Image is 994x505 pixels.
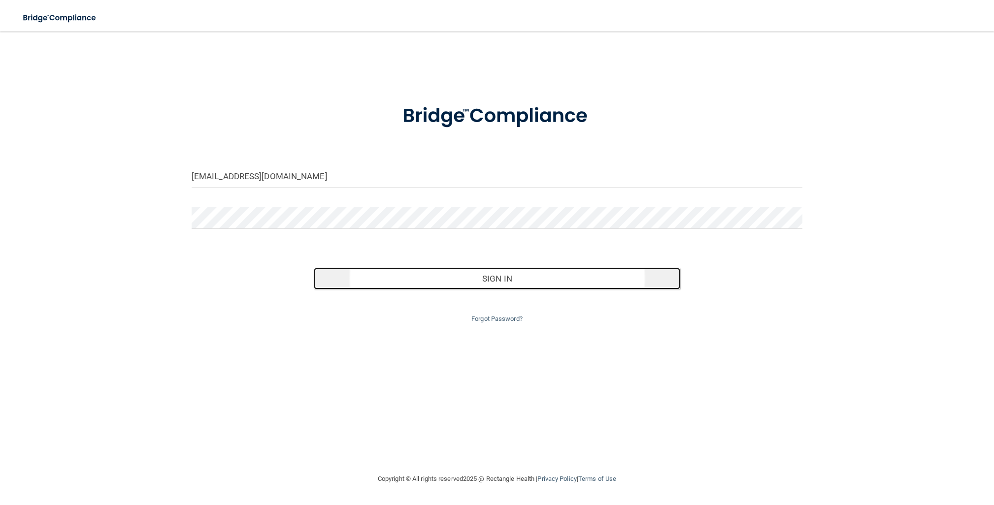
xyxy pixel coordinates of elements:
[15,8,105,28] img: bridge_compliance_login_screen.278c3ca4.svg
[537,475,576,482] a: Privacy Policy
[471,315,523,322] a: Forgot Password?
[317,463,677,495] div: Copyright © All rights reserved 2025 @ Rectangle Health | |
[314,268,680,289] button: Sign In
[578,475,616,482] a: Terms of Use
[382,91,612,142] img: bridge_compliance_login_screen.278c3ca4.svg
[192,165,802,188] input: Email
